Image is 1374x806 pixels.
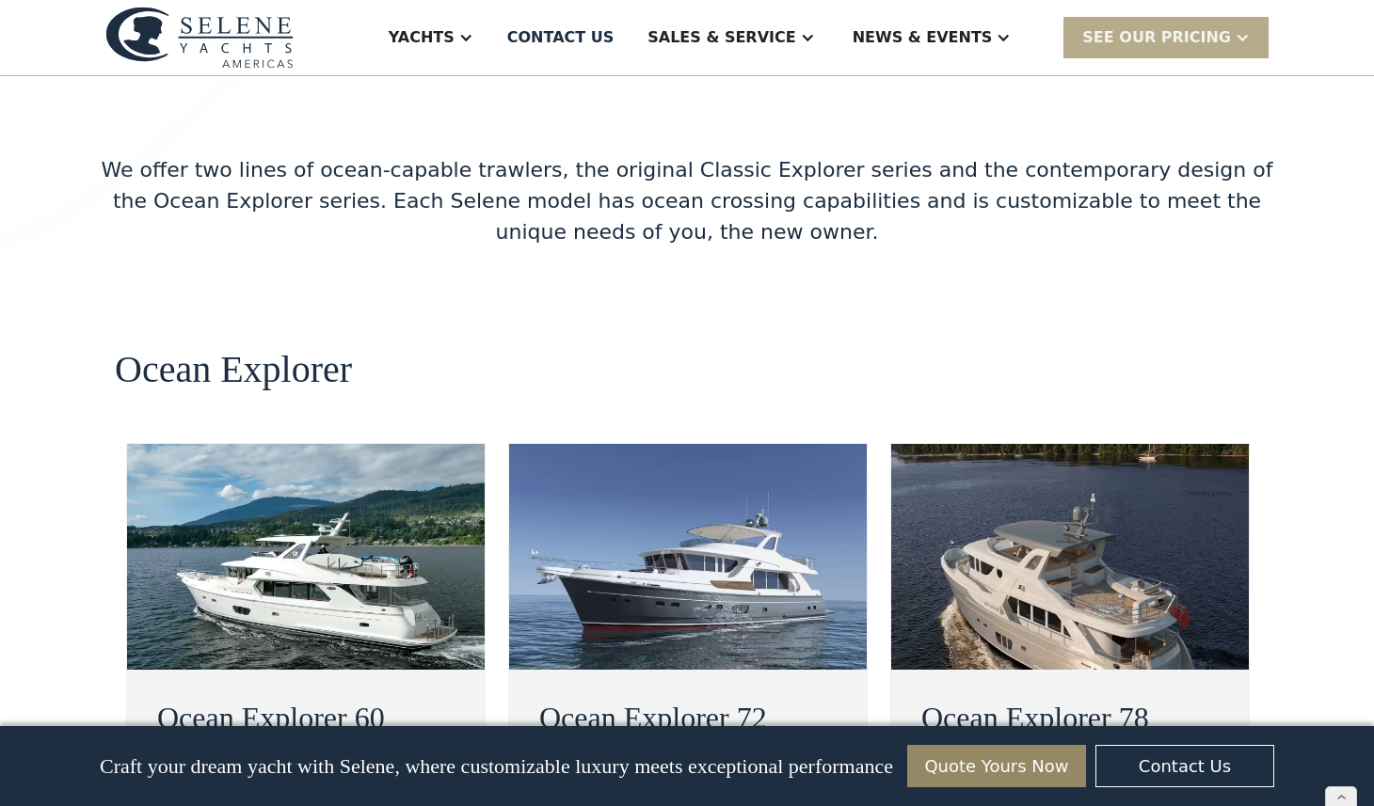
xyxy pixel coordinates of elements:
div: Yachts [389,26,455,49]
div: News & EVENTS [853,26,993,49]
a: Ocean Explorer 60 [157,695,455,740]
div: Contact US [507,26,615,49]
a: Quote Yours Now [907,745,1086,787]
a: Ocean Explorer 72 [539,695,837,740]
img: ocean going trawler [127,444,485,670]
div: SEE Our Pricing [1082,26,1231,49]
a: Contact Us [1095,745,1274,787]
img: ocean going trawler [891,444,1249,670]
a: Ocean Explorer 78 [921,695,1219,740]
img: ocean going trawler [509,444,867,670]
div: Sales & Service [647,26,795,49]
p: Craft your dream yacht with Selene, where customizable luxury meets exceptional performance [100,754,893,779]
div: SEE Our Pricing [1063,17,1269,57]
div: We offer two lines of ocean-capable trawlers, the original Classic Explorer series and the contem... [85,154,1289,247]
h2: Ocean Explorer [115,349,352,390]
img: logo [105,7,294,68]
